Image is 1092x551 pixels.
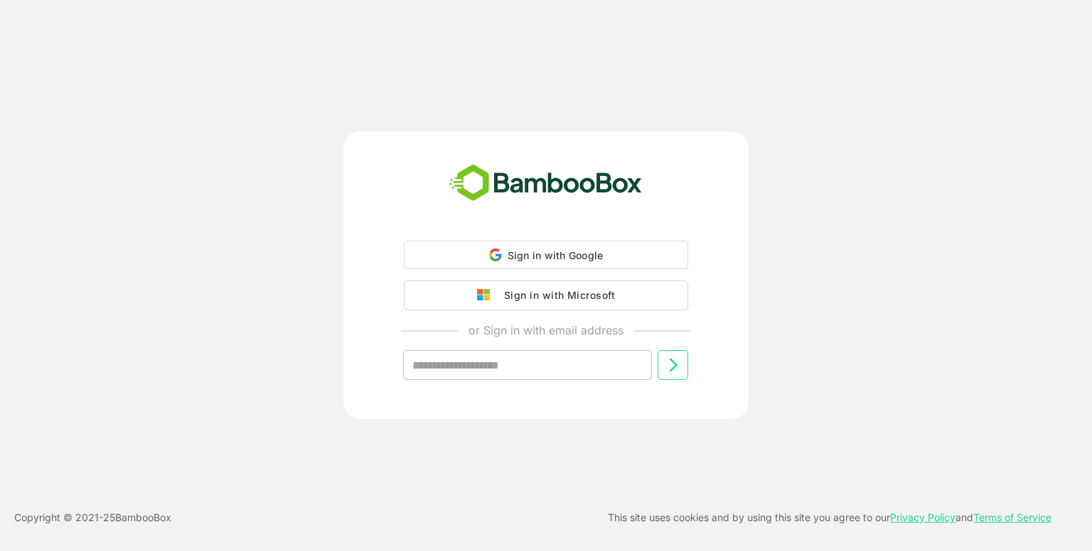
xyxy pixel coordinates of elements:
span: Sign in with Google [508,249,604,261]
p: or Sign in with email address [469,322,623,339]
p: This site uses cookies and by using this site you agree to our and [608,509,1051,526]
a: Terms of Service [973,511,1051,523]
div: Sign in with Google [404,241,688,269]
img: google [477,289,497,302]
button: Sign in with Microsoft [404,280,688,310]
p: Copyright © 2021- 25 BambooBox [14,509,171,526]
div: Sign in with Microsoft [497,286,615,305]
img: bamboobox [441,160,650,207]
a: Privacy Policy [890,511,955,523]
